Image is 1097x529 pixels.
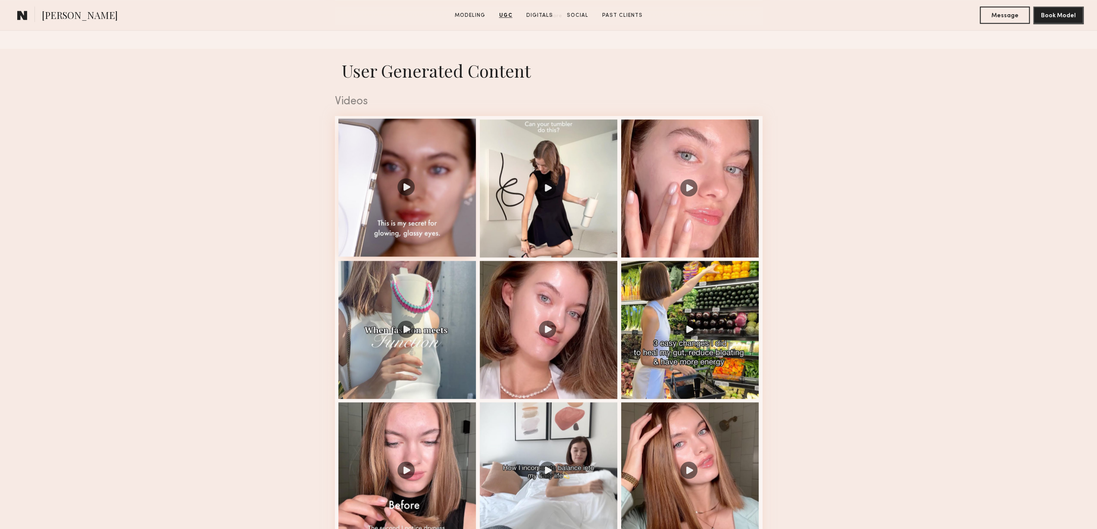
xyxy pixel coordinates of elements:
[523,12,556,19] a: Digitals
[496,12,516,19] a: UGC
[599,12,646,19] a: Past Clients
[563,12,592,19] a: Social
[1033,6,1083,24] button: Book Model
[451,12,489,19] a: Modeling
[335,96,763,107] div: Videos
[980,6,1030,24] button: Message
[328,59,769,82] h1: User Generated Content
[1033,11,1083,19] a: Book Model
[42,9,118,24] span: [PERSON_NAME]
